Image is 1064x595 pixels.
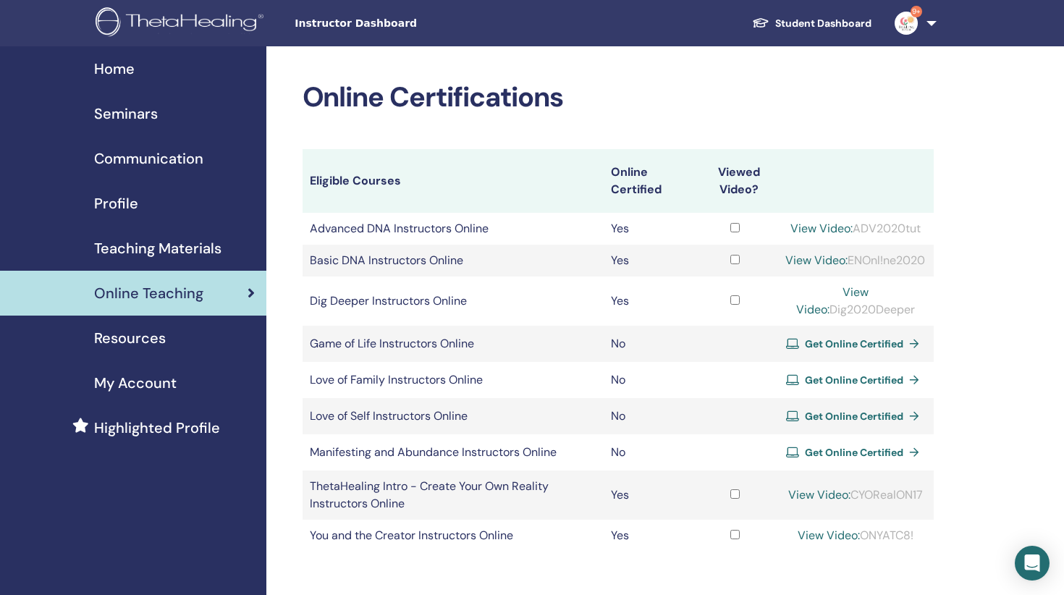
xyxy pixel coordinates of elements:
td: Manifesting and Abundance Instructors Online [303,434,604,470]
span: Get Online Certified [805,446,903,459]
span: Profile [94,193,138,214]
span: Resources [94,327,166,349]
span: Online Teaching [94,282,203,304]
td: No [604,434,694,470]
span: Teaching Materials [94,237,221,259]
td: Yes [604,520,694,552]
a: View Video: [785,253,848,268]
td: Love of Self Instructors Online [303,398,604,434]
span: Instructor Dashboard [295,16,512,31]
a: Get Online Certified [786,333,925,355]
div: ONYATC8! [784,527,926,544]
div: ADV2020tut [784,220,926,237]
a: Get Online Certified [786,442,925,463]
span: Highlighted Profile [94,417,220,439]
img: logo.png [96,7,269,40]
a: Get Online Certified [786,405,925,427]
td: Yes [604,470,694,520]
th: Viewed Video? [693,149,777,213]
td: Yes [604,245,694,277]
span: Get Online Certified [805,374,903,387]
th: Online Certified [604,149,694,213]
span: My Account [94,372,177,394]
a: Get Online Certified [786,369,925,391]
td: You and the Creator Instructors Online [303,520,604,552]
div: CYORealON17 [784,486,926,504]
span: Get Online Certified [805,410,903,423]
a: View Video: [798,528,860,543]
td: No [604,398,694,434]
td: Love of Family Instructors Online [303,362,604,398]
th: Eligible Courses [303,149,604,213]
a: Student Dashboard [740,10,883,37]
td: No [604,362,694,398]
img: default.jpg [895,12,918,35]
div: Open Intercom Messenger [1015,546,1050,581]
a: View Video: [788,487,850,502]
img: graduation-cap-white.svg [752,17,769,29]
td: No [604,326,694,362]
div: ENOnl!ne2020 [784,252,926,269]
span: Home [94,58,135,80]
td: ThetaHealing Intro - Create Your Own Reality Instructors Online [303,470,604,520]
td: Dig Deeper Instructors Online [303,277,604,326]
a: View Video: [796,284,869,317]
span: Communication [94,148,203,169]
td: Yes [604,277,694,326]
td: Advanced DNA Instructors Online [303,213,604,245]
td: Yes [604,213,694,245]
span: 9+ [911,6,922,17]
div: Dig2020Deeper [784,284,926,318]
td: Game of Life Instructors Online [303,326,604,362]
span: Get Online Certified [805,337,903,350]
h2: Online Certifications [303,81,934,114]
td: Basic DNA Instructors Online [303,245,604,277]
a: View Video: [790,221,853,236]
span: Seminars [94,103,158,125]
